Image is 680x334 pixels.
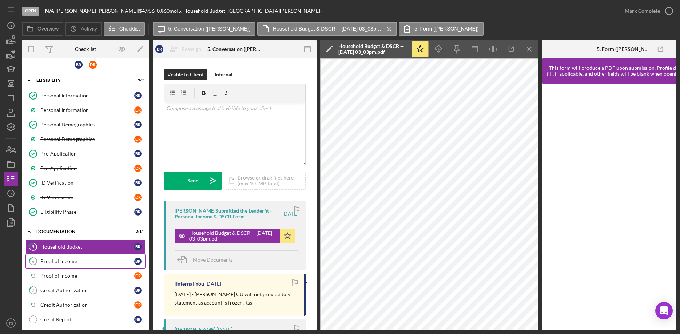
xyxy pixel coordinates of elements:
[134,179,142,186] div: B R
[207,46,262,52] div: 5. Conversation ([PERSON_NAME])
[168,26,251,32] label: 5. Conversation ([PERSON_NAME])
[177,8,322,14] div: | 5. Household Budget ([GEOGRAPHIC_DATA][PERSON_NAME])
[25,312,146,327] a: Credit ReportBR
[40,93,134,98] div: Personal Information
[40,209,134,215] div: Eligibility Phase
[414,26,479,32] label: 5. Form ([PERSON_NAME])
[167,69,204,80] div: Visible to Client
[40,244,134,250] div: Household Budget
[152,42,208,56] button: BRReassign
[32,244,34,249] tspan: 5
[40,136,134,142] div: Personal Demographics
[273,26,382,32] label: Household Budget & DSCR -- [DATE] 03_03pm.pdf
[25,283,146,298] a: 7Credit AuthorizationBR
[25,132,146,146] a: Personal DemographicsDR
[134,243,142,250] div: B R
[40,107,134,113] div: Personal Information
[175,327,215,333] div: [PERSON_NAME]
[187,172,199,190] div: Send
[25,103,146,117] a: Personal InformationDR
[36,78,126,83] div: ELIGIBILITY
[134,165,142,172] div: D R
[25,146,146,161] a: Pre-ApplicationBR
[134,194,142,201] div: D R
[25,190,146,205] a: ID VerificationDR
[155,45,163,53] div: B R
[45,8,54,14] b: N/A
[282,211,298,217] time: 2025-08-21 19:03
[9,321,13,325] text: TS
[164,172,222,190] button: Send
[119,26,140,32] label: Checklist
[617,4,676,18] button: Mark Complete
[134,287,142,294] div: B R
[205,281,221,287] time: 2025-08-21 14:50
[164,8,177,14] div: 60 mo
[597,46,651,52] div: 5. Form ([PERSON_NAME])
[134,316,142,323] div: B R
[182,42,201,56] div: Reassign
[40,194,134,200] div: ID Verification
[134,106,142,114] div: D R
[32,259,35,263] tspan: 6
[40,302,134,308] div: Credit Authorization
[193,257,233,263] span: Move Documents
[134,258,142,265] div: B R
[139,8,155,14] span: $4,956
[216,327,232,333] time: 2025-08-18 18:54
[40,165,134,171] div: Pre-Application
[4,316,18,330] button: TS
[89,61,97,69] div: D R
[25,269,146,283] a: Proof of IncomeDR
[175,251,240,269] button: Move Documents
[175,290,297,307] p: [DATE] - [PERSON_NAME] CU will not provide July statement as account is frozen. tss
[257,22,397,36] button: Household Budget & DSCR -- [DATE] 03_03pm.pdf
[134,92,142,99] div: B R
[211,69,236,80] button: Internal
[22,22,63,36] button: Overview
[22,7,39,16] div: Open
[215,69,232,80] div: Internal
[134,208,142,216] div: B R
[36,229,126,234] div: DOCUMENTATION
[189,230,277,242] div: Household Budget & DSCR -- [DATE] 03_03pm.pdf
[175,208,281,220] div: [PERSON_NAME] Submitted the Lenderfit - Personal Income & DSCR Form
[25,240,146,254] a: 5Household BudgetBR
[32,288,35,293] tspan: 7
[40,180,134,186] div: ID Verification
[40,287,134,293] div: Credit Authorization
[104,22,145,36] button: Checklist
[25,298,146,312] a: Credit AuthorizationDR
[338,43,407,55] div: Household Budget & DSCR -- [DATE] 03_03pm.pdf
[131,78,144,83] div: 9 / 9
[25,88,146,103] a: Personal InformationBR
[81,26,97,32] label: Activity
[25,254,146,269] a: 6Proof of IncomeBR
[37,26,59,32] label: Overview
[175,229,295,243] button: Household Budget & DSCR -- [DATE] 03_03pm.pdf
[25,205,146,219] a: Eligibility PhaseBR
[40,151,134,157] div: Pre-Application
[399,22,484,36] button: 5. Form ([PERSON_NAME])
[40,273,134,279] div: Proof of Income
[45,8,56,14] div: |
[134,272,142,279] div: D R
[40,258,134,264] div: Proof of Income
[175,281,204,287] div: [Internal] You
[131,229,144,234] div: 0 / 14
[56,8,139,14] div: [PERSON_NAME] [PERSON_NAME] |
[655,302,673,319] div: Open Intercom Messenger
[134,150,142,157] div: B R
[164,69,207,80] button: Visible to Client
[134,301,142,309] div: D R
[625,4,660,18] div: Mark Complete
[25,176,146,190] a: ID VerificationBR
[153,22,255,36] button: 5. Conversation ([PERSON_NAME])
[75,46,96,52] div: Checklist
[40,122,134,128] div: Personal Demographics
[40,317,134,322] div: Credit Report
[75,61,83,69] div: B R
[25,117,146,132] a: Personal DemographicsBR
[25,161,146,176] a: Pre-ApplicationDR
[134,121,142,128] div: B R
